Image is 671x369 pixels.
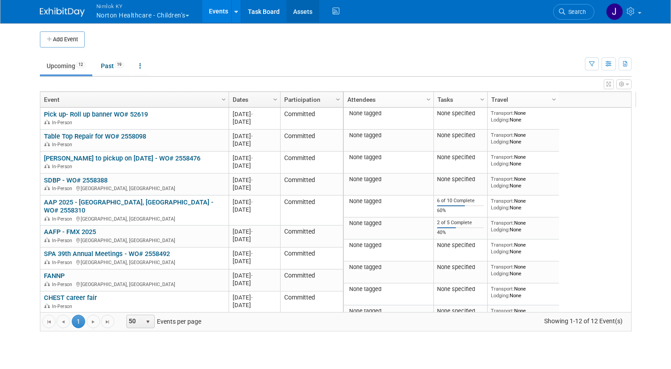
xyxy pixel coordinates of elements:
img: In-Person Event [44,142,50,146]
div: [DATE] [233,294,276,301]
span: - [251,111,253,117]
a: Past19 [94,57,131,74]
span: In-Person [52,216,75,222]
td: Committed [280,226,343,247]
span: Lodging: [491,248,510,255]
img: In-Person Event [44,164,50,168]
span: - [251,199,253,205]
div: None specified [437,286,484,293]
span: Transport: [491,308,514,314]
div: None specified [437,110,484,117]
div: None None [491,286,555,299]
div: [DATE] [233,184,276,191]
a: Table Top Repair for WO# 2558098 [44,132,146,140]
span: In-Person [52,186,75,191]
a: Go to the last page [101,315,114,328]
div: None specified [437,308,484,315]
span: Transport: [491,154,514,160]
a: Column Settings [424,92,433,105]
span: Lodging: [491,270,510,277]
a: CHEST career fair [44,294,97,302]
a: Column Settings [270,92,280,105]
span: Column Settings [272,96,279,103]
div: None None [491,220,555,233]
a: Participation [284,92,337,107]
a: Column Settings [549,92,559,105]
span: Nimlok KY [96,1,189,11]
div: 60% [437,208,484,214]
a: [PERSON_NAME] to pickup on [DATE] - WO# 2558476 [44,154,200,162]
a: Dates [233,92,274,107]
img: In-Person Event [44,238,50,242]
div: [DATE] [233,162,276,169]
div: [DATE] [233,206,276,213]
span: Lodging: [491,226,510,233]
span: 50 [127,315,142,328]
span: Lodging: [491,182,510,189]
span: Column Settings [334,96,342,103]
span: In-Person [52,142,75,148]
span: Transport: [491,286,514,292]
span: In-Person [52,282,75,287]
div: None tagged [347,242,430,249]
td: Committed [280,195,343,226]
a: Column Settings [219,92,229,105]
span: Column Settings [550,96,558,103]
div: None tagged [347,220,430,227]
div: [GEOGRAPHIC_DATA], [GEOGRAPHIC_DATA] [44,280,225,288]
span: Column Settings [479,96,486,103]
span: select [144,318,152,326]
span: In-Person [52,238,75,243]
div: None None [491,198,555,211]
div: None specified [437,242,484,249]
a: AAP 2025 - [GEOGRAPHIC_DATA], [GEOGRAPHIC_DATA] - WO# 2558310 [44,198,213,215]
span: Lodging: [491,292,510,299]
span: Events per page [115,315,210,328]
div: [DATE] [233,301,276,309]
div: 6 of 10 Complete [437,198,484,204]
span: Lodging: [491,204,510,211]
div: None tagged [347,198,430,205]
div: [DATE] [233,118,276,126]
a: Go to the first page [42,315,56,328]
a: Go to the next page [87,315,100,328]
div: [DATE] [233,140,276,148]
div: None tagged [347,132,430,139]
span: Transport: [491,132,514,138]
a: SPA 39th Annual Meetings - WO# 2558492 [44,250,170,258]
span: 1 [72,315,85,328]
a: Column Settings [333,92,343,105]
a: Upcoming12 [40,57,92,74]
span: - [251,177,253,183]
div: [DATE] [233,279,276,287]
span: Go to the last page [104,318,111,326]
div: None None [491,154,555,167]
span: In-Person [52,304,75,309]
span: In-Person [52,120,75,126]
div: [GEOGRAPHIC_DATA], [GEOGRAPHIC_DATA] [44,215,225,222]
a: AAFP - FMX 2025 [44,228,96,236]
span: In-Person [52,164,75,169]
span: Go to the next page [90,318,97,326]
td: Committed [280,247,343,269]
div: None None [491,176,555,189]
a: Tasks [437,92,481,107]
span: Search [565,9,586,15]
td: Committed [280,291,343,313]
span: Lodging: [491,117,510,123]
div: None tagged [347,264,430,271]
span: Go to the first page [45,318,52,326]
img: In-Person Event [44,304,50,308]
td: Committed [280,108,343,130]
td: Committed [280,152,343,174]
td: Committed [280,269,343,291]
span: Transport: [491,264,514,270]
div: None specified [437,264,484,271]
div: None specified [437,154,484,161]
a: Go to the previous page [56,315,70,328]
div: 40% [437,230,484,236]
td: Committed [280,130,343,152]
div: [DATE] [233,154,276,162]
a: Search [553,4,594,20]
a: Event [44,92,223,107]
